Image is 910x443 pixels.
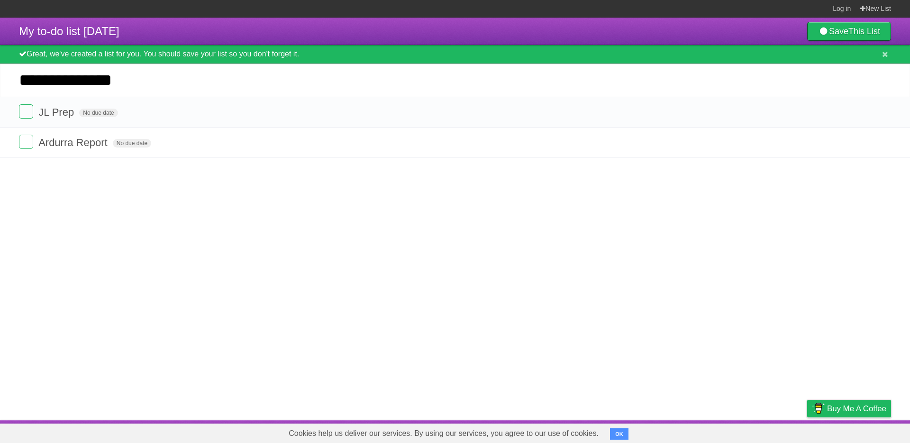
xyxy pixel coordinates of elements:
a: Developers [712,423,751,441]
a: SaveThis List [807,22,891,41]
span: Buy me a coffee [827,400,886,417]
span: JL Prep [38,106,76,118]
a: Buy me a coffee [807,400,891,417]
span: Cookies help us deliver our services. By using our services, you agree to our use of cookies. [279,424,608,443]
a: Suggest a feature [831,423,891,441]
button: OK [610,428,628,440]
a: Terms [763,423,783,441]
a: About [681,423,701,441]
span: Ardurra Report [38,137,110,148]
span: My to-do list [DATE] [19,25,119,37]
b: This List [848,27,880,36]
label: Done [19,135,33,149]
label: Done [19,104,33,119]
img: Buy me a coffee [812,400,825,416]
span: No due date [79,109,118,117]
a: Privacy [795,423,819,441]
span: No due date [113,139,151,148]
